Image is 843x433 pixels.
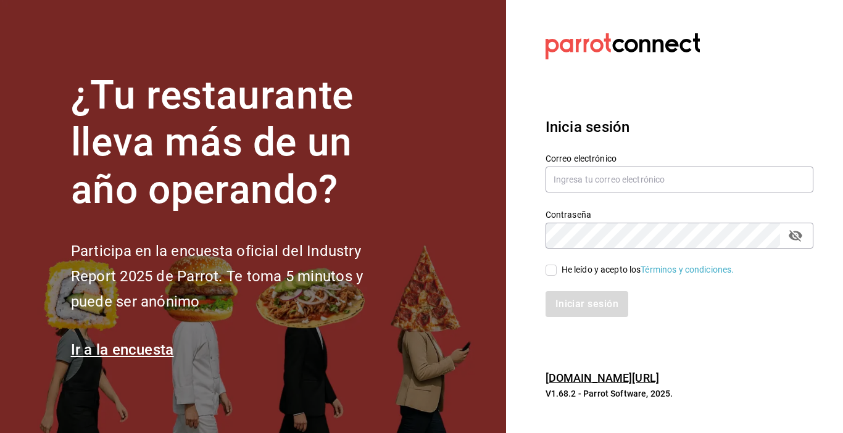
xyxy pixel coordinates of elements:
a: Ir a la encuesta [71,341,174,358]
h2: Participa en la encuesta oficial del Industry Report 2025 de Parrot. Te toma 5 minutos y puede se... [71,239,404,314]
a: [DOMAIN_NAME][URL] [546,371,659,384]
a: Términos y condiciones. [641,265,734,274]
input: Ingresa tu correo electrónico [546,167,813,192]
h1: ¿Tu restaurante lleva más de un año operando? [71,72,404,214]
div: He leído y acepto los [562,263,734,276]
h3: Inicia sesión [546,116,813,138]
button: passwordField [785,225,806,246]
label: Contraseña [546,210,813,218]
p: V1.68.2 - Parrot Software, 2025. [546,387,813,400]
label: Correo electrónico [546,154,813,162]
